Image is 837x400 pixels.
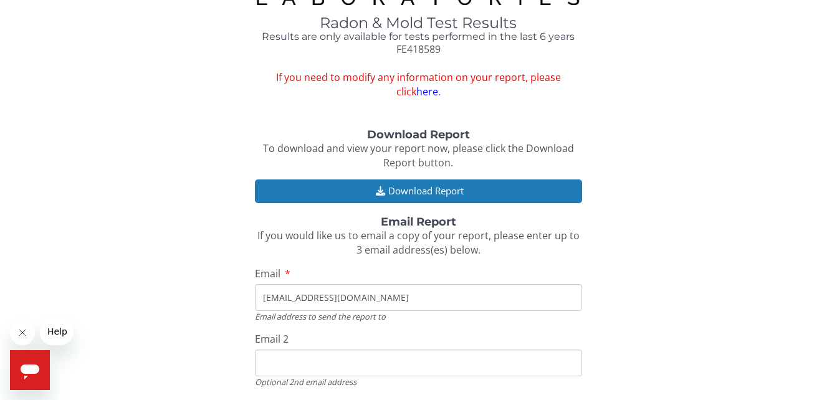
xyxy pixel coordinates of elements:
[263,141,574,169] span: To download and view your report now, please click the Download Report button.
[381,215,456,229] strong: Email Report
[255,31,582,42] h4: Results are only available for tests performed in the last 6 years
[255,376,582,388] div: Optional 2nd email address
[255,15,582,31] h1: Radon & Mold Test Results
[255,267,280,280] span: Email
[255,70,582,99] span: If you need to modify any information on your report, please click
[257,229,580,257] span: If you would like us to email a copy of your report, please enter up to 3 email address(es) below.
[255,311,582,322] div: Email address to send the report to
[367,128,470,141] strong: Download Report
[255,179,582,202] button: Download Report
[416,85,441,98] a: here.
[40,318,73,345] iframe: Message from company
[396,42,441,56] span: FE418589
[10,350,50,390] iframe: Button to launch messaging window
[255,332,289,346] span: Email 2
[10,320,35,345] iframe: Close message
